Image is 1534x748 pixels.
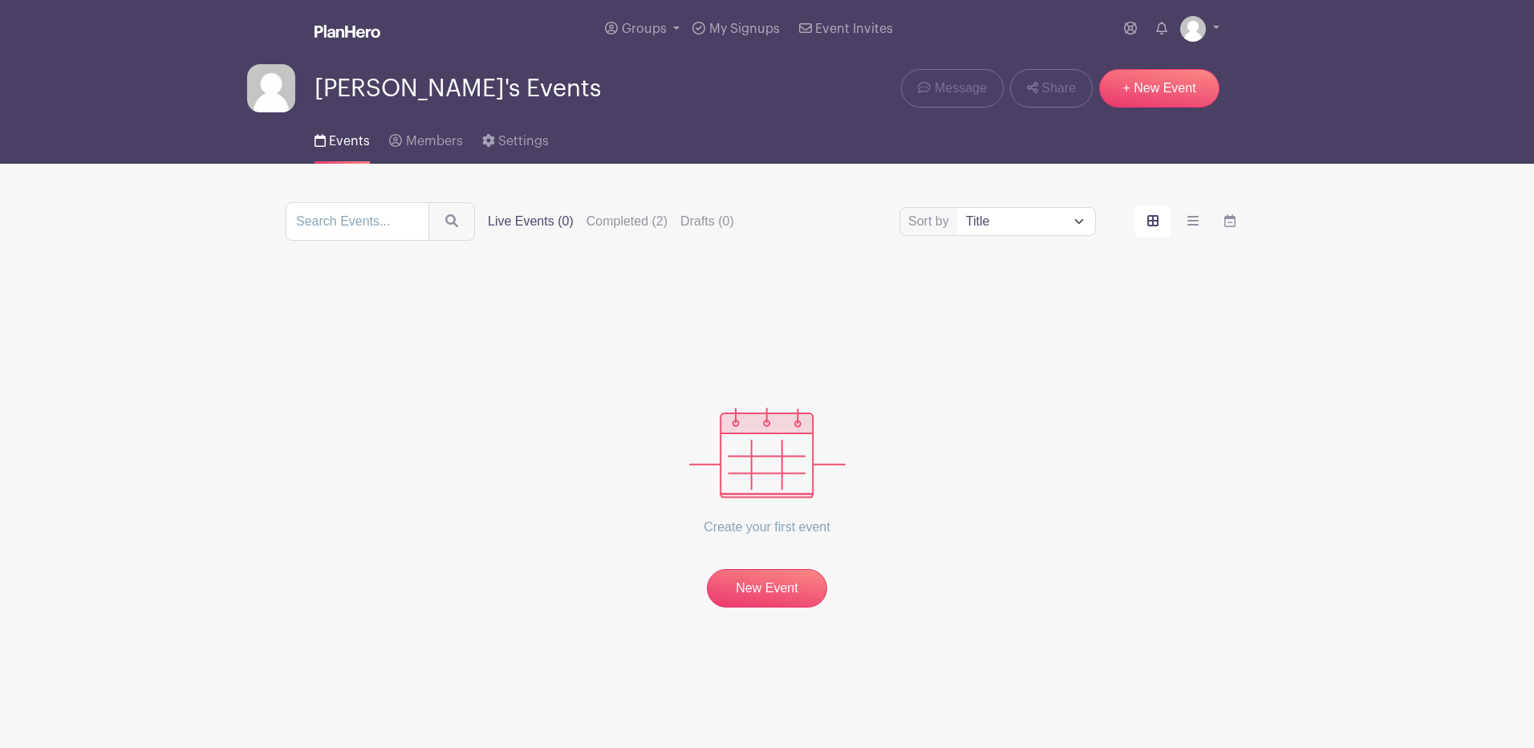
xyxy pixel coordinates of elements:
[908,212,954,231] label: Sort by
[709,22,780,35] span: My Signups
[689,408,846,498] img: events_empty-56550af544ae17c43cc50f3ebafa394433d06d5f1891c01edc4b5d1d59cfda54.svg
[707,569,827,608] a: New Event
[488,212,734,231] div: filters
[1134,205,1248,238] div: order and view
[247,64,295,112] img: default-ce2991bfa6775e67f084385cd625a349d9dcbb7a52a09fb2fda1e96e2d18dcdb.png
[406,135,463,148] span: Members
[498,135,549,148] span: Settings
[488,212,574,231] label: Live Events (0)
[680,212,734,231] label: Drafts (0)
[482,112,549,164] a: Settings
[1041,79,1076,98] span: Share
[1010,69,1093,108] a: Share
[1099,69,1219,108] a: + New Event
[689,498,846,556] p: Create your first event
[315,112,370,164] a: Events
[815,22,893,35] span: Event Invites
[315,75,601,102] span: [PERSON_NAME]'s Events
[329,135,370,148] span: Events
[935,79,987,98] span: Message
[622,22,667,35] span: Groups
[315,25,380,38] img: logo_white-6c42ec7e38ccf1d336a20a19083b03d10ae64f83f12c07503d8b9e83406b4c7d.svg
[1180,16,1206,42] img: default-ce2991bfa6775e67f084385cd625a349d9dcbb7a52a09fb2fda1e96e2d18dcdb.png
[586,212,668,231] label: Completed (2)
[389,112,462,164] a: Members
[901,69,1003,108] a: Message
[286,202,429,241] input: Search Events...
